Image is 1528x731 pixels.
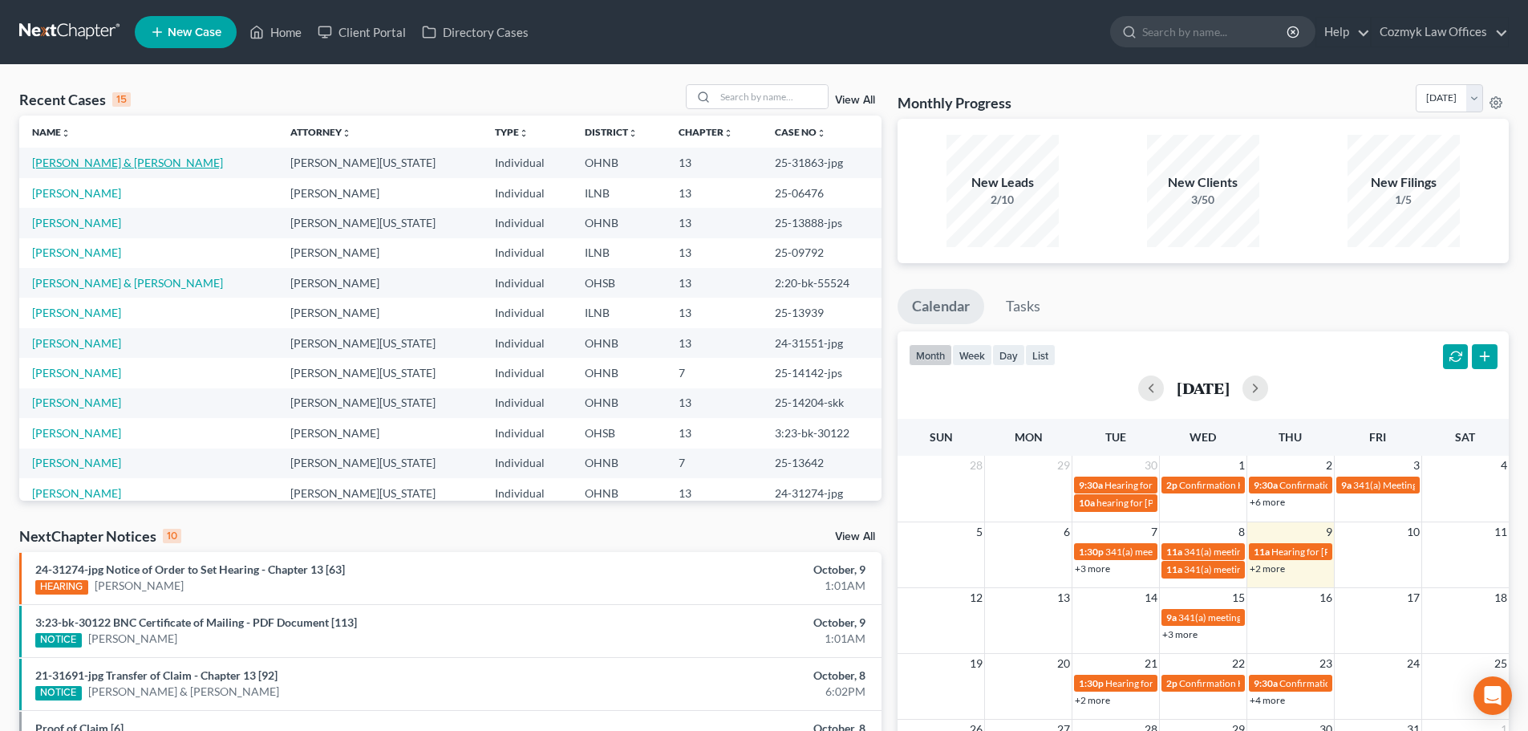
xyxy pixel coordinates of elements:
span: 15 [1230,588,1246,607]
span: 9:30a [1254,677,1278,689]
span: 9 [1324,522,1334,542]
td: 24-31551-jpg [762,328,882,358]
span: 12 [968,588,984,607]
i: unfold_more [723,128,733,138]
a: Cozmyk Law Offices [1372,18,1508,47]
a: 21-31691-jpg Transfer of Claim - Chapter 13 [92] [35,668,278,682]
td: [PERSON_NAME] [278,238,481,268]
span: Fri [1369,430,1386,444]
td: 7 [666,358,761,388]
span: Sat [1455,430,1475,444]
a: +2 more [1075,694,1110,706]
td: [PERSON_NAME] [278,268,481,298]
span: 28 [968,456,984,475]
span: 7 [1149,522,1159,542]
div: October, 8 [599,668,865,684]
span: 25 [1493,654,1509,673]
td: 13 [666,208,761,238]
span: 23 [1318,654,1334,673]
input: Search by name... [715,85,828,108]
a: +3 more [1075,562,1110,575]
td: 7 [666,449,761,478]
span: 1 [1237,456,1246,475]
span: 17 [1405,588,1421,607]
div: HEARING [35,580,88,595]
td: 13 [666,328,761,358]
span: 30 [1143,456,1159,475]
td: 25-06476 [762,178,882,208]
a: Attorneyunfold_more [290,126,351,138]
td: 13 [666,238,761,268]
span: 9:30a [1079,479,1103,491]
div: NextChapter Notices [19,526,181,546]
a: [PERSON_NAME] [32,396,121,409]
td: 13 [666,268,761,298]
span: 6 [1062,522,1072,542]
span: 14 [1143,588,1159,607]
td: Individual [482,449,572,478]
td: OHSB [572,268,666,298]
i: unfold_more [519,128,529,138]
span: Sun [930,430,953,444]
td: OHNB [572,449,666,478]
a: [PERSON_NAME] [32,306,121,319]
a: [PERSON_NAME] [32,486,121,500]
td: Individual [482,388,572,418]
span: Hearing for [PERSON_NAME] [1105,677,1230,689]
span: 8 [1237,522,1246,542]
span: New Case [168,26,221,39]
span: 19 [968,654,984,673]
button: day [992,344,1025,366]
td: [PERSON_NAME][US_STATE] [278,328,481,358]
td: 13 [666,478,761,508]
span: 20 [1056,654,1072,673]
span: Mon [1015,430,1043,444]
span: 1:30p [1079,546,1104,558]
td: 25-09792 [762,238,882,268]
td: [PERSON_NAME] [278,418,481,448]
a: Nameunfold_more [32,126,71,138]
a: Client Portal [310,18,414,47]
span: 10a [1079,497,1095,509]
td: Individual [482,178,572,208]
a: Calendar [898,289,984,324]
td: OHNB [572,478,666,508]
div: NOTICE [35,686,82,701]
td: OHSB [572,418,666,448]
a: +3 more [1162,628,1198,640]
span: 21 [1143,654,1159,673]
a: [PERSON_NAME] [32,426,121,440]
span: Confirmation Hearing for [PERSON_NAME] [1279,479,1463,491]
td: [PERSON_NAME][US_STATE] [278,478,481,508]
i: unfold_more [342,128,351,138]
span: 9a [1166,611,1177,623]
td: 25-13642 [762,449,882,478]
td: 2:20-bk-55524 [762,268,882,298]
span: 2 [1324,456,1334,475]
td: 25-13939 [762,298,882,327]
td: 25-14204-skk [762,388,882,418]
a: +4 more [1250,694,1285,706]
td: 13 [666,298,761,327]
td: 13 [666,148,761,177]
span: 2p [1166,479,1177,491]
a: 24-31274-jpg Notice of Order to Set Hearing - Chapter 13 [63] [35,562,345,576]
span: Confirmation Hearing for [PERSON_NAME] [1279,677,1463,689]
span: 16 [1318,588,1334,607]
td: [PERSON_NAME] [278,178,481,208]
a: [PERSON_NAME] [32,456,121,469]
span: Thu [1279,430,1302,444]
a: 3:23-bk-30122 BNC Certificate of Mailing - PDF Document [113] [35,615,357,629]
span: 13 [1056,588,1072,607]
td: Individual [482,208,572,238]
div: October, 9 [599,615,865,631]
td: Individual [482,238,572,268]
span: Confirmation Hearing for [PERSON_NAME] [1179,677,1363,689]
td: OHNB [572,358,666,388]
td: [PERSON_NAME][US_STATE] [278,208,481,238]
div: 1:01AM [599,578,865,594]
a: [PERSON_NAME] [32,246,121,259]
span: 5 [975,522,984,542]
h3: Monthly Progress [898,93,1011,112]
td: ILNB [572,178,666,208]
